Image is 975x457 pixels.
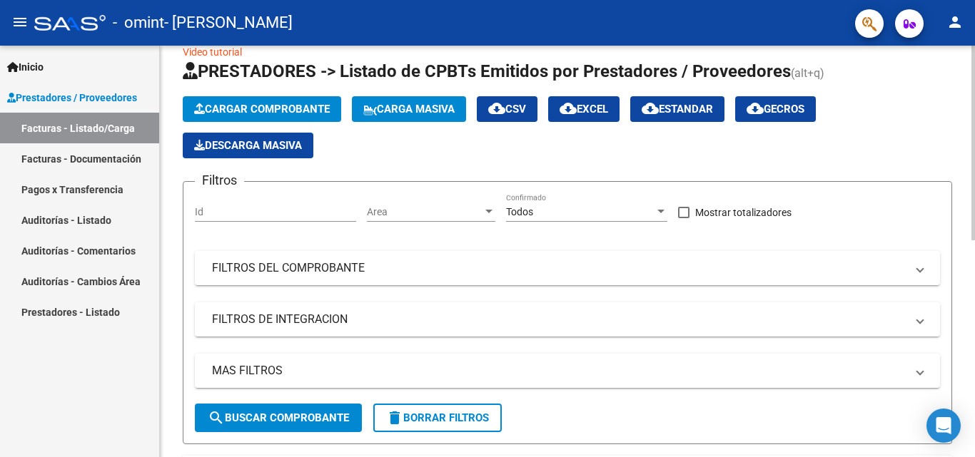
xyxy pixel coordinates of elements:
span: Descarga Masiva [194,139,302,152]
span: EXCEL [560,103,608,115]
app-download-masive: Descarga masiva de comprobantes (adjuntos) [183,133,313,158]
span: Cargar Comprobante [194,103,330,115]
mat-icon: menu [11,14,29,31]
span: Inicio [7,59,44,75]
div: Open Intercom Messenger [926,409,961,443]
span: - [PERSON_NAME] [164,7,293,38]
button: CSV [477,96,537,122]
mat-expansion-panel-header: FILTROS DEL COMPROBANTE [195,251,940,285]
button: Estandar [630,96,724,122]
span: Prestadores / Proveedores [7,90,137,106]
button: Gecros [735,96,816,122]
span: Estandar [642,103,713,115]
span: Area [367,206,483,218]
span: (alt+q) [791,66,824,80]
mat-icon: cloud_download [488,100,505,117]
mat-icon: cloud_download [560,100,577,117]
mat-icon: cloud_download [747,100,764,117]
mat-panel-title: MAS FILTROS [212,363,906,379]
mat-panel-title: FILTROS DE INTEGRACION [212,312,906,327]
span: - omint [113,7,164,38]
button: Descarga Masiva [183,133,313,158]
span: Todos [506,206,533,217]
mat-expansion-panel-header: FILTROS DE INTEGRACION [195,302,940,337]
button: EXCEL [548,96,620,122]
span: Carga Masiva [363,103,455,115]
button: Carga Masiva [352,96,466,122]
a: Video tutorial [183,46,242,58]
button: Borrar Filtros [373,404,502,432]
button: Cargar Comprobante [183,96,341,122]
mat-expansion-panel-header: MAS FILTROS [195,354,940,388]
mat-icon: delete [386,409,403,426]
mat-icon: search [208,409,225,426]
mat-icon: person [946,14,964,31]
span: PRESTADORES -> Listado de CPBTs Emitidos por Prestadores / Proveedores [183,61,791,81]
span: Buscar Comprobante [208,411,349,424]
span: CSV [488,103,526,115]
button: Buscar Comprobante [195,404,362,432]
span: Borrar Filtros [386,411,489,424]
mat-panel-title: FILTROS DEL COMPROBANTE [212,260,906,276]
mat-icon: cloud_download [642,100,659,117]
h3: Filtros [195,170,244,190]
span: Gecros [747,103,804,115]
span: Mostrar totalizadores [695,204,792,221]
